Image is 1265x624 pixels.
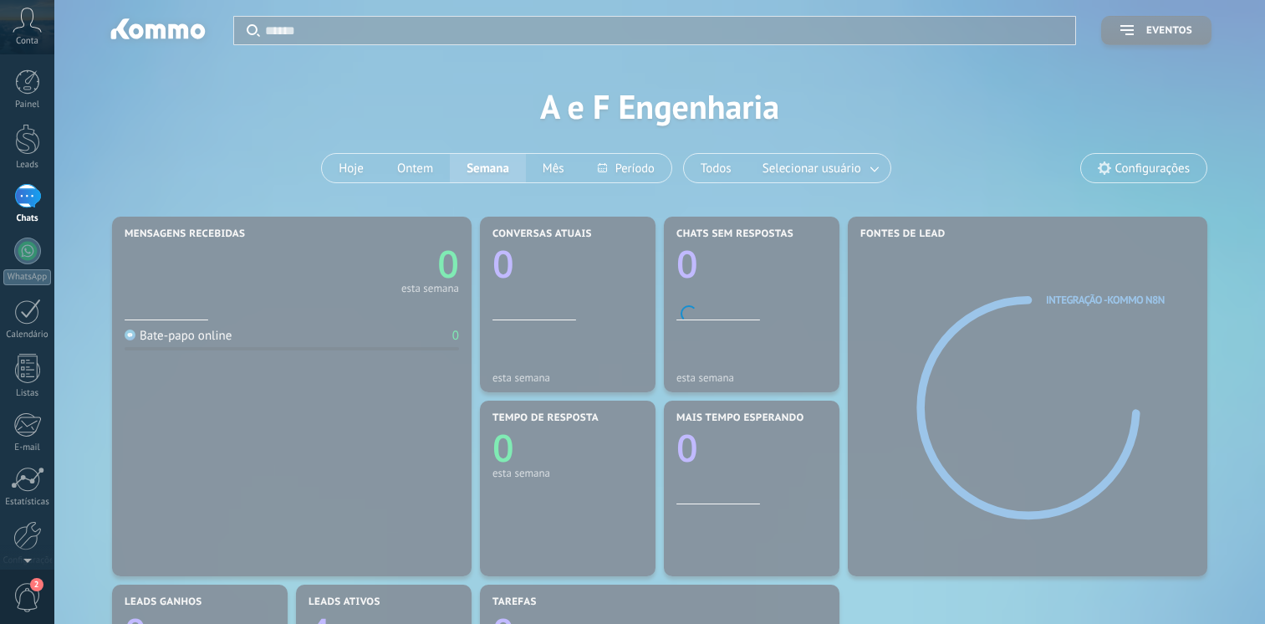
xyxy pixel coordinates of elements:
div: Leads [3,160,52,171]
div: Chats [3,213,52,224]
div: Estatísticas [3,497,52,508]
div: E-mail [3,442,52,453]
span: 2 [30,578,43,591]
div: Calendário [3,330,52,340]
div: WhatsApp [3,269,51,285]
div: Painel [3,100,52,110]
span: Conta [16,36,38,47]
div: Listas [3,388,52,399]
